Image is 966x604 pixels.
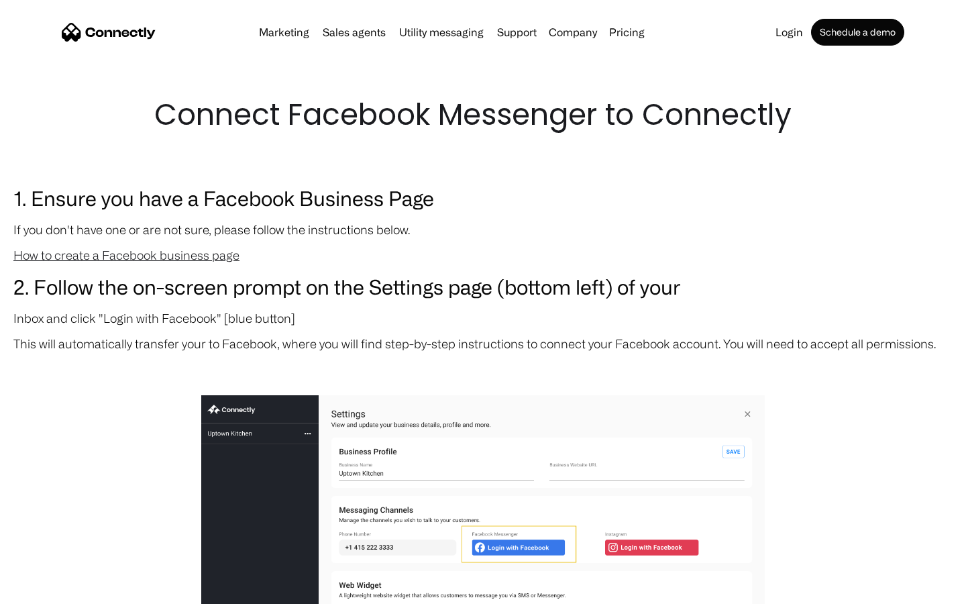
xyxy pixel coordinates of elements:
a: Pricing [604,27,650,38]
a: Login [770,27,808,38]
a: Sales agents [317,27,391,38]
h3: 2. Follow the on-screen prompt on the Settings page (bottom left) of your [13,271,953,302]
ul: Language list [27,581,80,599]
a: Utility messaging [394,27,489,38]
a: How to create a Facebook business page [13,248,239,262]
div: Company [549,23,597,42]
a: Support [492,27,542,38]
p: If you don't have one or are not sure, please follow the instructions below. [13,220,953,239]
p: ‍ [13,360,953,379]
a: Schedule a demo [811,19,904,46]
h3: 1. Ensure you have a Facebook Business Page [13,183,953,213]
a: Marketing [254,27,315,38]
aside: Language selected: English [13,581,80,599]
p: Inbox and click "Login with Facebook" [blue button] [13,309,953,328]
h1: Connect Facebook Messenger to Connectly [154,94,812,136]
p: This will automatically transfer your to Facebook, where you will find step-by-step instructions ... [13,334,953,353]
